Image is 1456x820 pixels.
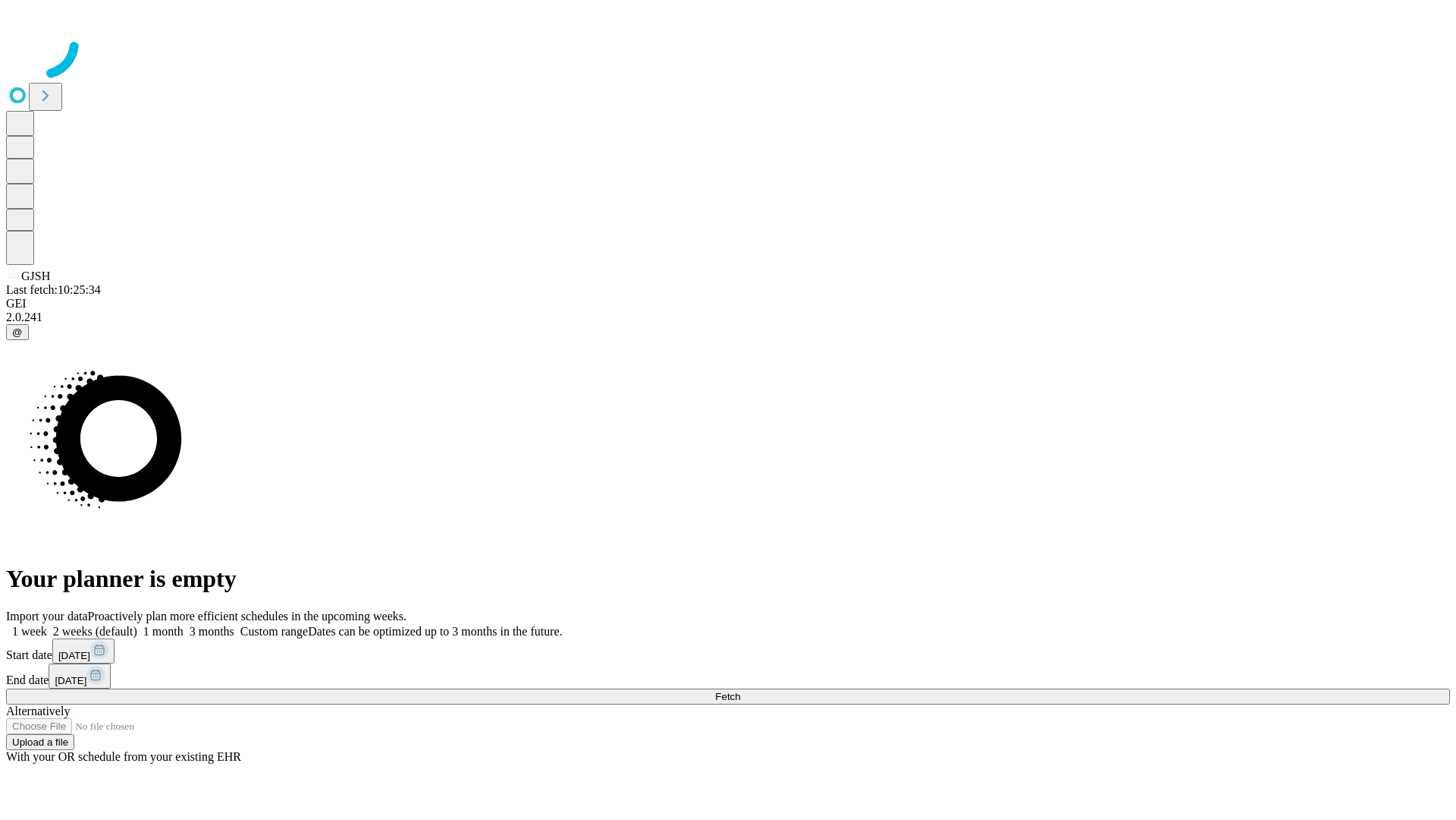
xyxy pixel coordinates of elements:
[6,324,29,340] button: @
[88,610,406,623] span: Proactively plan more efficient schedules in the upcoming weeks.
[6,610,88,623] span: Import your data
[52,639,115,664] button: [DATE]
[12,625,47,638] span: 1 week
[308,625,562,638] span: Dates can be optimized up to 3 months in the future.
[6,689,1450,705] button: Fetch
[240,625,308,638] span: Custom range
[12,326,23,338] span: @
[6,664,1450,689] div: End date
[21,270,50,282] span: GJSH
[190,625,234,638] span: 3 months
[143,625,184,638] span: 1 month
[6,311,1450,324] div: 2.0.241
[53,625,137,638] span: 2 weeks (default)
[715,691,740,702] span: Fetch
[6,705,70,717] span: Alternatively
[49,664,111,689] button: [DATE]
[6,283,101,296] span: Last fetch: 10:25:34
[6,734,74,750] button: Upload a file
[6,297,1450,311] div: GEI
[6,565,1450,593] h1: Your planner is empty
[6,750,241,763] span: With your OR schedule from your existing EHR
[58,650,90,661] span: [DATE]
[6,639,1450,664] div: Start date
[55,675,86,686] span: [DATE]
